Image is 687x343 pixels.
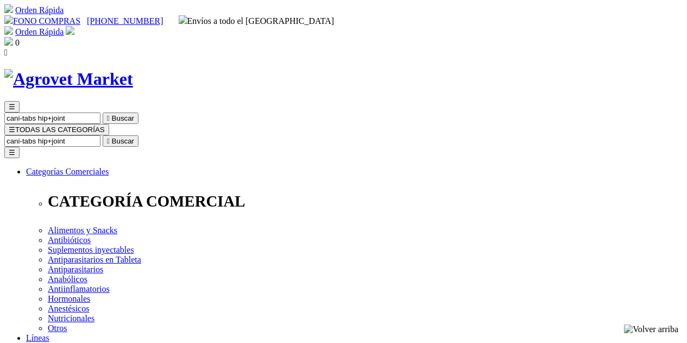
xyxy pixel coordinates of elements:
[624,325,678,334] img: Volver arriba
[103,135,138,147] button:  Buscar
[48,275,87,284] a: Anabólicos
[48,226,117,235] a: Alimentos y Snacks
[107,137,110,145] i: 
[4,124,109,135] button: ☰TODAS LAS CATEGORÍAS
[112,137,134,145] span: Buscar
[15,5,64,15] a: Orden Rápida
[179,16,335,26] span: Envíos a todo el [GEOGRAPHIC_DATA]
[103,113,138,124] button:  Buscar
[48,304,89,313] a: Anestésicos
[48,284,110,294] a: Antiinflamatorios
[4,15,13,24] img: phone.svg
[66,26,74,35] img: user.svg
[48,235,91,245] a: Antibióticos
[48,255,141,264] a: Antiparasitarios en Tableta
[48,245,134,254] a: Suplementos inyectables
[15,27,64,36] a: Orden Rápida
[4,69,133,89] img: Agrovet Market
[9,126,15,134] span: ☰
[112,114,134,122] span: Buscar
[4,48,8,57] i: 
[179,15,187,24] img: delivery-truck.svg
[87,16,163,26] a: [PHONE_NUMBER]
[9,103,15,111] span: ☰
[26,167,109,176] a: Categorías Comerciales
[48,294,90,303] a: Hormonales
[4,135,100,147] input: Buscar
[4,26,13,35] img: shopping-cart.svg
[48,265,103,274] a: Antiparasitarios
[48,314,94,323] a: Nutricionales
[4,113,100,124] input: Buscar
[26,333,49,342] a: Líneas
[66,27,74,36] a: Acceda a su cuenta de cliente
[4,101,20,113] button: ☰
[4,37,13,46] img: shopping-bag.svg
[4,16,80,26] a: FONO COMPRAS
[48,323,67,333] a: Otros
[4,4,13,13] img: shopping-cart.svg
[4,147,20,158] button: ☰
[107,114,110,122] i: 
[48,192,683,210] p: CATEGORÍA COMERCIAL
[15,38,20,47] span: 0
